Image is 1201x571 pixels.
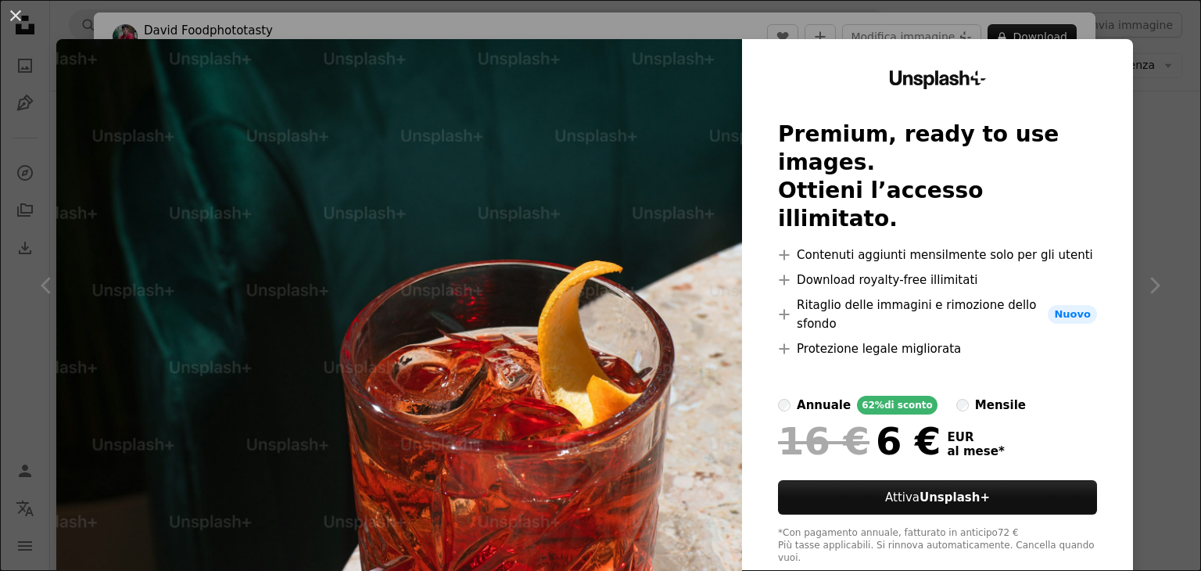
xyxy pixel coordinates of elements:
[778,246,1097,264] li: Contenuti aggiunti mensilmente solo per gli utenti
[948,430,1005,444] span: EUR
[778,271,1097,289] li: Download royalty-free illimitati
[778,399,791,411] input: annuale62%di sconto
[778,339,1097,358] li: Protezione legale migliorata
[778,296,1097,333] li: Ritaglio delle immagini e rimozione dello sfondo
[857,396,937,415] div: 62% di sconto
[778,421,941,461] div: 6 €
[778,527,1097,565] div: *Con pagamento annuale, fatturato in anticipo 72 € Più tasse applicabili. Si rinnova automaticame...
[778,421,869,461] span: 16 €
[975,396,1026,415] div: mensile
[1048,305,1096,324] span: Nuovo
[797,396,851,415] div: annuale
[948,444,1005,458] span: al mese *
[956,399,969,411] input: mensile
[920,490,990,505] strong: Unsplash+
[778,120,1097,233] h2: Premium, ready to use images. Ottieni l’accesso illimitato.
[778,480,1097,515] button: AttivaUnsplash+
